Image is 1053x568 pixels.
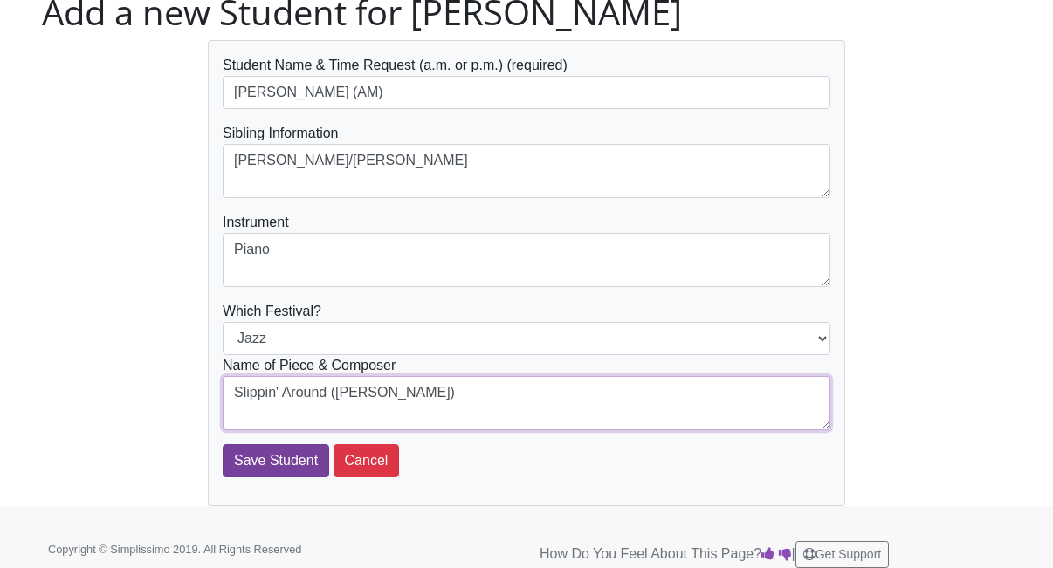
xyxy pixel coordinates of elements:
div: Student Name & Time Request (a.m. or p.m.) (required) [223,55,830,109]
div: Instrument [223,212,830,287]
form: Which Festival? [223,55,830,477]
p: Copyright © Simplissimo 2019. All Rights Reserved [48,541,349,558]
button: Cancel [334,444,400,477]
p: How Do You Feel About This Page? | [540,541,1005,568]
button: Get Support [795,541,890,568]
div: Name of Piece & Composer [223,355,830,430]
div: Sibling Information [223,123,830,198]
input: Save Student [223,444,329,477]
